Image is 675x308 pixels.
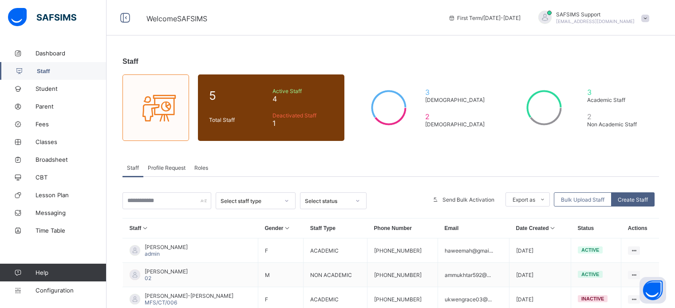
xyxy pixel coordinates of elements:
[556,19,635,24] span: [EMAIL_ADDRESS][DOMAIN_NAME]
[145,250,160,257] span: admin
[513,196,535,203] span: Export as
[221,198,279,204] div: Select staff type
[561,196,604,203] span: Bulk Upload Staff
[581,272,599,277] span: active
[367,218,438,238] th: Phone Number
[272,94,333,103] span: 4
[36,174,107,181] span: CBT
[425,121,489,128] span: [DEMOGRAPHIC_DATA]
[258,218,304,238] th: Gender
[587,121,644,128] span: Non Academic Staff
[529,11,654,25] div: SAFSIMS Support
[36,287,106,294] span: Configuration
[148,164,186,171] span: Profile Request
[581,296,604,301] span: inactive
[448,15,521,21] span: session/term information
[442,196,494,203] span: Send Bulk Activation
[304,238,367,263] td: ACADEMIC
[425,88,489,97] span: 3
[639,277,666,304] button: Open asap
[36,121,107,128] span: Fees
[556,11,635,18] span: SAFSIMS Support
[123,218,258,238] th: Staff
[284,225,291,231] i: Sort in Ascending Order
[258,238,304,263] td: F
[209,89,268,102] span: 5
[36,227,107,234] span: Time Table
[36,103,107,110] span: Parent
[145,268,188,275] span: [PERSON_NAME]
[509,238,571,263] td: [DATE]
[272,119,333,128] span: 1
[145,244,188,250] span: [PERSON_NAME]
[571,218,621,238] th: Status
[146,14,207,23] span: Welcome SAFSIMS
[207,114,270,125] div: Total Staff
[304,263,367,287] td: NON ACADEMIC
[145,292,233,299] span: [PERSON_NAME]-[PERSON_NAME]
[367,263,438,287] td: [PHONE_NUMBER]
[272,88,333,94] span: Active Staff
[272,112,333,119] span: Deactivated Staff
[509,218,571,238] th: Date Created
[122,58,138,65] span: Staff
[425,112,489,121] span: 2
[194,164,208,171] span: Roles
[36,85,107,92] span: Student
[438,218,509,238] th: Email
[37,68,107,74] span: Staff
[549,225,557,231] i: Sort in Ascending Order
[438,238,509,263] td: haweemah@gmai...
[8,8,76,27] img: safsims
[367,238,438,263] td: [PHONE_NUMBER]
[127,164,139,171] span: Staff
[305,198,350,204] div: Select status
[36,269,106,276] span: Help
[141,225,149,231] i: Sort in Ascending Order
[618,196,648,203] span: Create Staff
[36,50,107,57] span: Dashboard
[438,263,509,287] td: ammukhtar592@...
[258,263,304,287] td: M
[36,156,107,163] span: Broadsheet
[425,97,489,103] span: [DEMOGRAPHIC_DATA]
[145,275,151,281] span: 02
[36,191,107,199] span: Lesson Plan
[145,299,177,306] span: MFS/CT/006
[621,218,659,238] th: Actions
[509,263,571,287] td: [DATE]
[36,209,107,216] span: Messaging
[36,138,107,145] span: Classes
[304,218,367,238] th: Staff Type
[581,247,599,253] span: active
[587,97,644,103] span: Academic Staff
[587,88,644,97] span: 3
[587,112,644,121] span: 2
